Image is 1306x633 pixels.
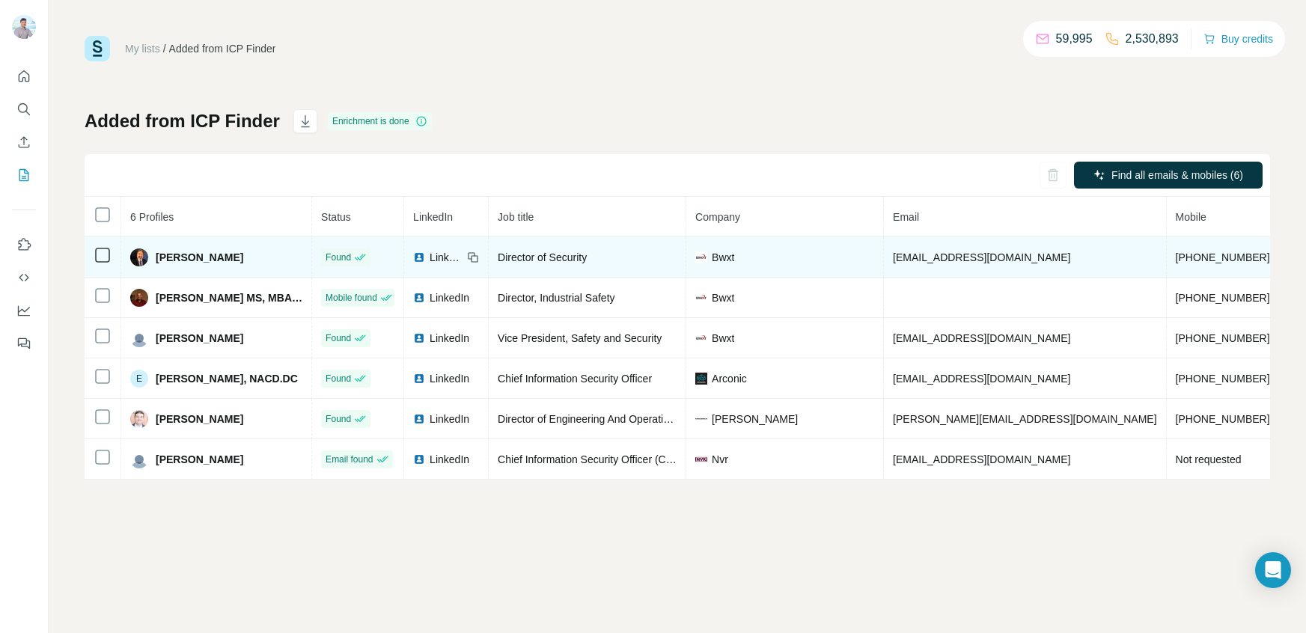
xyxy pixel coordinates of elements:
div: Enrichment is done [328,112,432,130]
span: Found [326,372,351,385]
span: Bwxt [712,290,734,305]
button: Dashboard [12,297,36,324]
span: [EMAIL_ADDRESS][DOMAIN_NAME] [893,373,1070,385]
span: [PERSON_NAME], NACD.DC [156,371,298,386]
button: Quick start [12,63,36,90]
span: [PHONE_NUMBER] [1176,413,1270,425]
p: 59,995 [1056,30,1093,48]
span: Job title [498,211,534,223]
img: LinkedIn logo [413,292,425,304]
div: E [130,370,148,388]
img: company-logo [695,413,707,425]
span: Bwxt [712,331,734,346]
span: Arconic [712,371,747,386]
button: Use Surfe API [12,264,36,291]
img: LinkedIn logo [413,373,425,385]
span: Mobile [1176,211,1206,223]
span: Director of Security [498,251,587,263]
span: LinkedIn [430,331,469,346]
div: Open Intercom Messenger [1255,552,1291,588]
img: company-logo [695,453,707,465]
button: Search [12,96,36,123]
span: Director, Industrial Safety [498,292,614,304]
span: Director of Engineering And Operations [498,413,680,425]
span: Found [326,251,351,264]
button: My lists [12,162,36,189]
span: [PERSON_NAME] MS, MBA, PMP [156,290,302,305]
span: Found [326,412,351,426]
img: Avatar [130,248,148,266]
span: [PERSON_NAME] [712,412,798,426]
img: company-logo [695,373,707,385]
span: [PERSON_NAME] [156,331,243,346]
img: Avatar [130,329,148,347]
img: Avatar [12,15,36,39]
h1: Added from ICP Finder [85,109,280,133]
span: Vice President, Safety and Security [498,332,662,344]
a: My lists [125,43,160,55]
span: LinkedIn [430,412,469,426]
span: Chief Information Security Officer [498,373,652,385]
span: [EMAIL_ADDRESS][DOMAIN_NAME] [893,453,1070,465]
span: LinkedIn [413,211,453,223]
span: LinkedIn [430,290,469,305]
span: [EMAIL_ADDRESS][DOMAIN_NAME] [893,251,1070,263]
button: Use Surfe on LinkedIn [12,231,36,258]
span: [PHONE_NUMBER] [1176,292,1270,304]
p: 2,530,893 [1126,30,1179,48]
span: Email [893,211,919,223]
span: [PHONE_NUMBER] [1176,251,1270,263]
img: Surfe Logo [85,36,110,61]
span: Email found [326,453,373,466]
span: [PHONE_NUMBER] [1176,373,1270,385]
span: Not requested [1176,453,1242,465]
span: Company [695,211,740,223]
span: Status [321,211,351,223]
img: company-logo [695,332,707,344]
span: [EMAIL_ADDRESS][DOMAIN_NAME] [893,332,1070,344]
img: Avatar [130,450,148,468]
span: Find all emails & mobiles (6) [1111,168,1243,183]
span: LinkedIn [430,250,463,265]
div: Added from ICP Finder [169,41,276,56]
span: [PERSON_NAME] [156,452,243,467]
img: Avatar [130,410,148,428]
img: company-logo [695,292,707,304]
span: [PERSON_NAME][EMAIL_ADDRESS][DOMAIN_NAME] [893,413,1156,425]
span: Found [326,331,351,345]
img: LinkedIn logo [413,251,425,263]
span: [PERSON_NAME] [156,250,243,265]
li: / [163,41,166,56]
button: Find all emails & mobiles (6) [1074,162,1263,189]
img: company-logo [695,251,707,263]
img: LinkedIn logo [413,413,425,425]
span: Bwxt [712,250,734,265]
span: LinkedIn [430,371,469,386]
img: LinkedIn logo [413,453,425,465]
span: [PERSON_NAME] [156,412,243,426]
span: LinkedIn [430,452,469,467]
span: 6 Profiles [130,211,174,223]
span: [PHONE_NUMBER] [1176,332,1270,344]
span: Mobile found [326,291,377,305]
span: Chief Information Security Officer (CISO) [498,453,687,465]
img: LinkedIn logo [413,332,425,344]
img: Avatar [130,289,148,307]
button: Feedback [12,330,36,357]
button: Buy credits [1203,28,1273,49]
span: Nvr [712,452,728,467]
button: Enrich CSV [12,129,36,156]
